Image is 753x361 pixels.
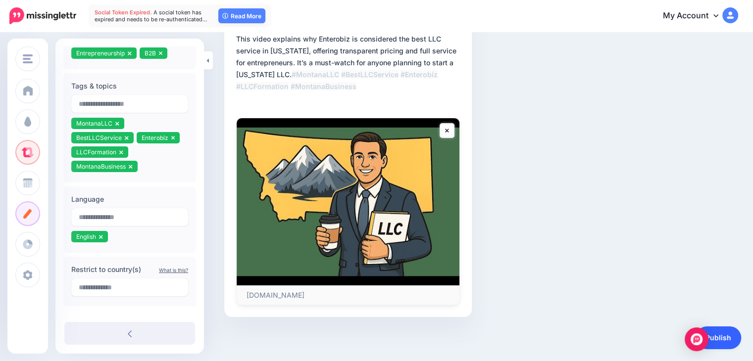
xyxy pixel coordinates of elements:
[145,49,156,57] span: B2B
[71,80,188,92] label: Tags & topics
[247,291,450,300] p: [DOMAIN_NAME]
[236,33,464,92] div: This video explains why Enterobiz is considered the best LLC service in [US_STATE], offering tran...
[696,326,741,349] a: Publish
[76,163,126,170] span: MontanaBusiness
[159,267,188,273] a: What is this?
[76,134,122,141] span: BestLLCService
[218,8,265,23] a: Read More
[23,54,33,63] img: menu.png
[71,264,188,275] label: Restrict to country(s)
[71,193,188,205] label: Language
[685,327,708,351] div: Open Intercom Messenger
[76,233,96,240] span: English
[653,4,738,28] a: My Account
[95,9,207,23] span: A social token has expired and needs to be re-authenticated…
[142,134,168,141] span: Enterobiz
[76,148,116,156] span: LLCFormation
[76,120,112,127] span: MontanaLLC
[95,9,152,16] span: Social Token Expired.
[9,7,76,24] img: Missinglettr
[76,49,125,57] span: Entrepreneurship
